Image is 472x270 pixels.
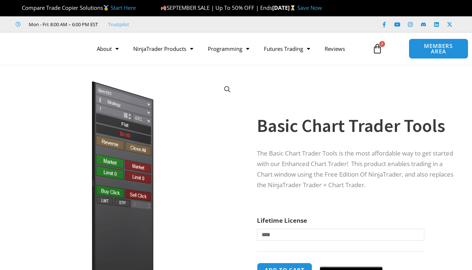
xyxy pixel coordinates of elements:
a: NinjaTrader Products [126,40,201,57]
a: Programming [201,40,257,57]
h1: Basic Chart Trader Tools [257,113,454,138]
a: Reviews [317,40,352,57]
a: View full-screen image gallery [221,83,234,96]
img: 🍂 [161,5,166,11]
span: Mon - Fri: 8:00 AM – 6:00 PM EST [27,20,98,29]
img: ⌛ [290,5,296,11]
a: About [90,40,126,57]
span: Compare Trade Copier Solutions [16,4,136,11]
a: Futures Trading [257,40,317,57]
img: LogoAI | Affordable Indicators – NinjaTrader [8,36,86,62]
nav: Menu [90,40,368,57]
a: Trustpilot [108,20,129,29]
a: MEMBERS AREA [409,39,468,59]
a: 0 [361,38,393,59]
iframe: Secure payment input frame [318,262,384,262]
a: Start Here [111,4,136,11]
span: SEPTEMBER SALE | Up To 50% OFF | Ends [160,4,272,11]
span: MEMBERS AREA [416,43,461,54]
strong: [DATE] [272,4,297,11]
img: 🏆 [16,5,21,11]
img: 🥇 [103,5,109,11]
label: Lifetime License [257,216,307,225]
a: Save Now [297,4,322,11]
span: 0 [379,41,385,47]
p: The Basic Chart Trader Tools is the most affordable way to get started with our Enhanced Chart Tr... [257,148,454,190]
